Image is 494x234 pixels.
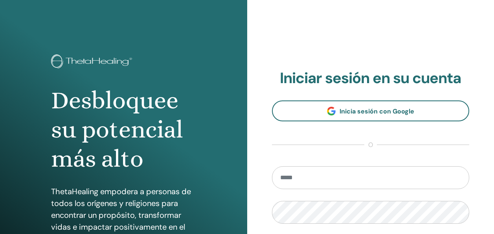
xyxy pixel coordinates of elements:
[51,86,196,174] h1: Desbloquee su potencial más alto
[272,69,470,87] h2: Iniciar sesión en su cuenta
[340,107,414,115] span: Inicia sesión con Google
[364,140,377,150] span: o
[272,100,470,121] a: Inicia sesión con Google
